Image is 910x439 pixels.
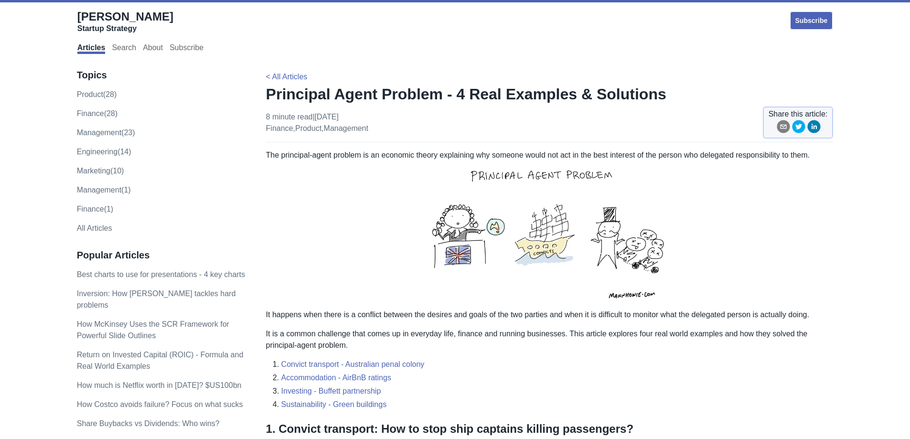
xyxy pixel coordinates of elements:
[77,167,124,175] a: marketing(10)
[777,120,790,137] button: email
[77,109,118,118] a: finance(28)
[77,419,220,428] a: Share Buybacks vs Dividends: Who wins?
[266,124,293,132] a: finance
[77,24,173,33] div: Startup Strategy
[77,400,243,408] a: How Costco avoids failure? Focus on what sucks
[77,270,245,278] a: Best charts to use for presentations - 4 key charts
[769,108,828,120] span: Share this article:
[77,351,244,370] a: Return on Invested Capital (ROIC) - Formula and Real World Examples
[77,69,246,81] h3: Topics
[266,111,368,134] p: 8 minute read | [DATE] , ,
[77,205,113,213] a: Finance(1)
[77,90,117,98] a: product(28)
[77,10,173,23] span: [PERSON_NAME]
[281,387,381,395] a: Investing - Buffett partnership
[112,43,136,54] a: Search
[77,224,112,232] a: All Articles
[77,320,229,340] a: How McKinsey Uses the SCR Framework for Powerful Slide Outlines
[77,249,246,261] h3: Popular Articles
[295,124,321,132] a: product
[807,120,821,137] button: linkedin
[421,161,678,309] img: principal-agent-problem
[77,43,106,54] a: Articles
[77,289,236,309] a: Inversion: How [PERSON_NAME] tackles hard problems
[170,43,203,54] a: Subscribe
[281,360,425,368] a: Convict transport - Australian penal colony
[77,381,242,389] a: How much is Netflix worth in [DATE]? $US100bn
[792,120,805,137] button: twitter
[266,85,834,104] h1: Principal Agent Problem - 4 Real Examples & Solutions
[281,400,387,408] a: Sustainability - Green buildings
[143,43,163,54] a: About
[77,186,131,194] a: Management(1)
[266,150,834,321] p: The principal-agent problem is an economic theory explaining why someone would not act in the bes...
[790,11,834,30] a: Subscribe
[281,374,391,382] a: Accommodation - AirBnB ratings
[77,10,173,33] a: [PERSON_NAME]Startup Strategy
[77,128,135,137] a: management(23)
[324,124,368,132] a: management
[266,328,834,351] p: It is a common challenge that comes up in everyday life, finance and running businesses. This art...
[266,73,308,81] a: < All Articles
[77,148,131,156] a: engineering(14)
